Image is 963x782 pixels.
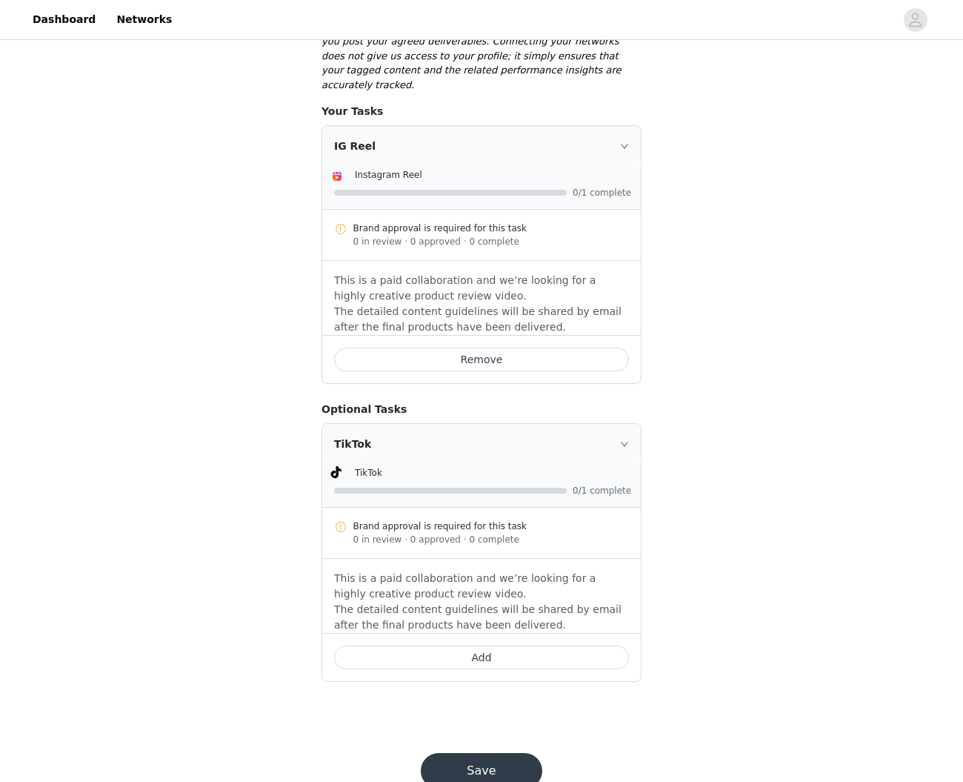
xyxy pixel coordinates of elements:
div: icon: rightTikTok [322,424,641,464]
button: Add [334,646,629,669]
a: Networks [107,3,181,36]
h4: Optional Tasks [321,402,642,417]
a: Dashboard [24,3,104,36]
div: avatar [908,8,922,32]
span: 0/1 complete [573,486,632,495]
i: icon: right [620,440,629,448]
p: This is a paid collaboration and we’re looking for a highly creative product review video. The de... [334,571,629,633]
span: 0/1 complete [573,188,632,197]
button: Remove [334,348,629,371]
h4: Your Tasks [321,104,642,119]
em: * Please make sure to connect your networks and tag us when you post your agreed deliverables. Co... [321,21,623,90]
span: Instagram Reel [355,170,422,180]
div: 0 in review · 0 approved · 0 complete [353,235,630,248]
p: This is a paid collaboration and we’re looking for a highly creative product review video. The de... [334,273,629,335]
div: 0 in review · 0 approved · 0 complete [353,533,630,546]
i: icon: right [620,142,629,150]
div: Brand approval is required for this task [353,520,630,533]
span: TikTok [355,468,382,478]
div: Brand approval is required for this task [353,222,630,235]
div: icon: rightIG Reel [322,126,641,166]
img: Instagram Reels Icon [331,170,343,182]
